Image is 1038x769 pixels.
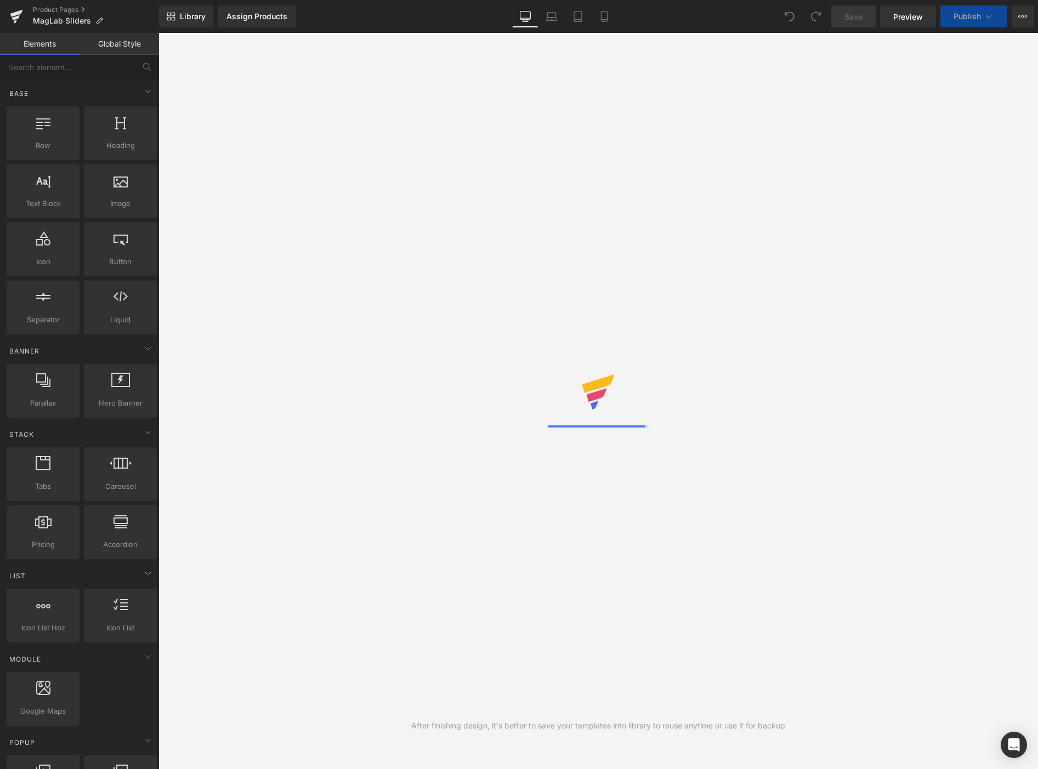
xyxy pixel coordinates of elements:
span: Hero Banner [87,397,154,409]
div: After finishing design, it's better to save your templates into library to reuse anytime or use i... [411,720,785,732]
a: Laptop [538,5,565,27]
span: Publish [954,12,981,21]
span: Heading [87,140,154,151]
span: Module [8,654,42,664]
span: Banner [8,346,41,356]
span: Base [8,88,30,99]
span: Icon List [87,622,154,634]
span: Google Maps [10,705,76,717]
button: Publish [940,5,1007,27]
span: Popup [8,737,36,748]
span: MagLab Sliders [33,16,91,25]
a: Mobile [591,5,617,27]
span: Button [87,256,154,267]
span: Liquid [87,314,154,326]
a: Global Style [80,33,159,55]
a: Product Pages [33,5,159,14]
span: Row [10,140,76,151]
span: Pricing [10,539,76,550]
span: Accordion [87,539,154,550]
button: Redo [805,5,827,27]
span: Parallax [10,397,76,409]
span: Image [87,198,154,209]
span: Stack [8,429,35,440]
span: Tabs [10,481,76,492]
span: Preview [893,11,923,22]
div: Assign Products [226,12,287,21]
span: Save [844,11,863,22]
button: More [1012,5,1034,27]
span: Icon [10,256,76,267]
button: Undo [779,5,801,27]
span: Carousel [87,481,154,492]
span: Text Block [10,198,76,209]
a: Preview [880,5,936,27]
span: Icon List Hoz [10,622,76,634]
span: List [8,571,27,581]
a: New Library [159,5,213,27]
div: Open Intercom Messenger [1001,732,1027,758]
span: Separator [10,314,76,326]
span: Library [180,12,206,21]
a: Desktop [512,5,538,27]
a: Tablet [565,5,591,27]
